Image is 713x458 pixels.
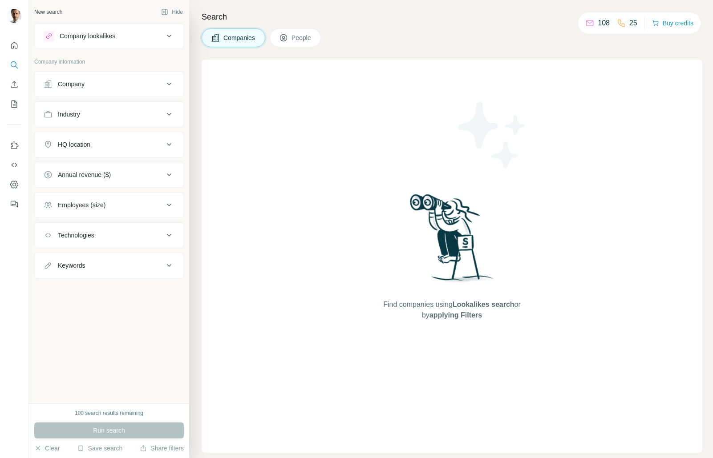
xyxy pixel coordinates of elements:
p: Company information [34,58,184,66]
button: Clear [34,444,60,453]
button: Buy credits [652,17,693,29]
div: Annual revenue ($) [58,170,111,179]
button: Enrich CSV [7,76,21,92]
div: Company lookalikes [60,32,115,40]
img: Surfe Illustration - Stars [452,95,532,175]
button: Keywords [35,255,183,276]
button: HQ location [35,134,183,155]
div: Keywords [58,261,85,270]
span: Find companies using or by [381,299,523,321]
button: Search [7,57,21,73]
button: Employees (size) [35,194,183,216]
button: Save search [77,444,122,453]
span: Companies [223,33,256,42]
button: Use Surfe API [7,157,21,173]
img: Avatar [7,9,21,23]
button: Technologies [35,225,183,246]
button: Company [35,73,183,95]
span: Lookalikes search [453,301,514,308]
button: Hide [155,5,189,19]
button: Quick start [7,37,21,53]
div: Industry [58,110,80,119]
button: Share filters [140,444,184,453]
p: 25 [629,18,637,28]
div: Technologies [58,231,94,240]
button: My lists [7,96,21,112]
h4: Search [202,11,702,23]
span: applying Filters [429,311,482,319]
button: Industry [35,104,183,125]
button: Company lookalikes [35,25,183,47]
div: 100 search results remaining [75,409,143,417]
div: Employees (size) [58,201,105,209]
div: HQ location [58,140,90,149]
div: New search [34,8,62,16]
p: 108 [598,18,610,28]
button: Feedback [7,196,21,212]
span: People [292,33,312,42]
button: Annual revenue ($) [35,164,183,185]
button: Use Surfe on LinkedIn [7,137,21,153]
button: Dashboard [7,177,21,193]
img: Surfe Illustration - Woman searching with binoculars [406,192,498,291]
div: Company [58,80,85,88]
